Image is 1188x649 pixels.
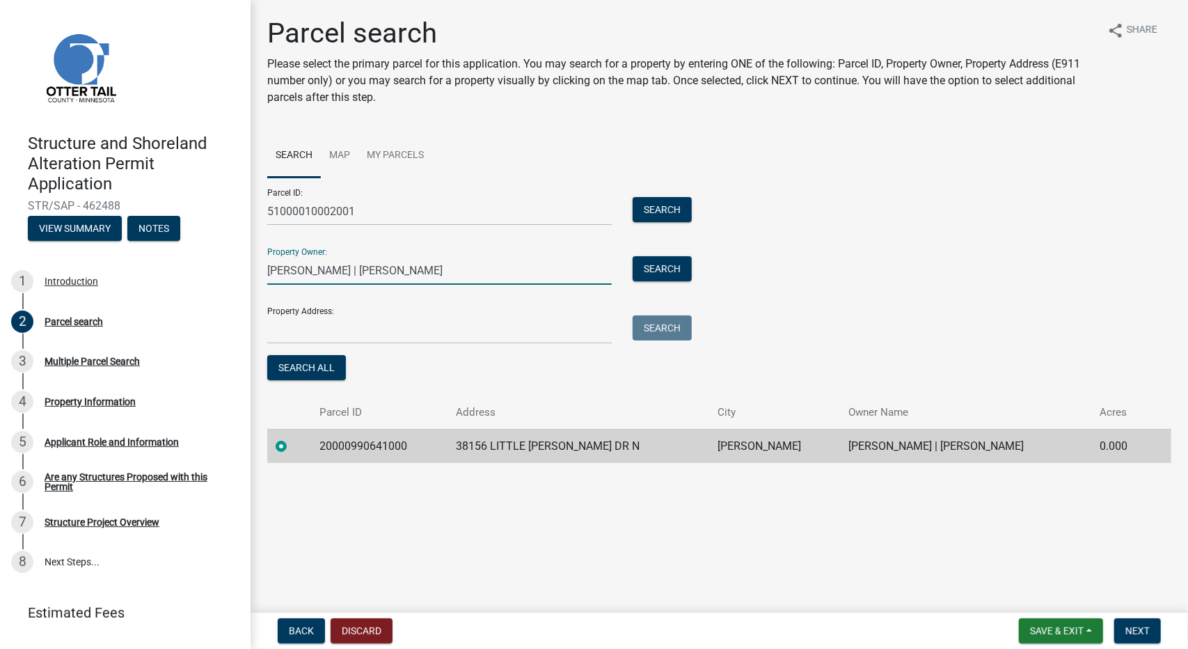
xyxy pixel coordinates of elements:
[1114,618,1161,643] button: Next
[127,224,180,235] wm-modal-confirm: Notes
[331,618,393,643] button: Discard
[709,396,840,429] th: City
[311,396,448,429] th: Parcel ID
[448,396,709,429] th: Address
[28,15,132,119] img: Otter Tail County, Minnesota
[11,311,33,333] div: 2
[28,216,122,241] button: View Summary
[321,134,358,178] a: Map
[267,17,1096,50] h1: Parcel search
[267,56,1096,106] p: Please select the primary parcel for this application. You may search for a property by entering ...
[45,276,98,286] div: Introduction
[311,429,448,463] td: 20000990641000
[45,317,103,327] div: Parcel search
[1091,396,1150,429] th: Acres
[633,315,692,341] button: Search
[1107,22,1124,39] i: share
[11,391,33,413] div: 4
[289,625,314,636] span: Back
[358,134,432,178] a: My Parcels
[45,397,136,407] div: Property Information
[448,429,709,463] td: 38156 LITTLE [PERSON_NAME] DR N
[11,511,33,533] div: 7
[1019,618,1103,643] button: Save & Exit
[267,134,321,178] a: Search
[278,618,325,643] button: Back
[840,429,1091,463] td: [PERSON_NAME] | [PERSON_NAME]
[45,472,228,492] div: Are any Structures Proposed with this Permit
[28,224,122,235] wm-modal-confirm: Summary
[709,429,840,463] td: [PERSON_NAME]
[11,270,33,292] div: 1
[1127,22,1157,39] span: Share
[11,350,33,373] div: 3
[45,437,179,447] div: Applicant Role and Information
[45,517,159,527] div: Structure Project Overview
[11,431,33,453] div: 5
[1096,17,1169,44] button: shareShare
[633,256,692,281] button: Search
[1125,625,1150,636] span: Next
[840,396,1091,429] th: Owner Name
[11,471,33,493] div: 6
[11,599,228,627] a: Estimated Fees
[11,551,33,573] div: 8
[1091,429,1150,463] td: 0.000
[1030,625,1084,636] span: Save & Exit
[28,199,223,212] span: STR/SAP - 462488
[28,134,239,194] h4: Structure and Shoreland Alteration Permit Application
[267,355,346,380] button: Search All
[633,197,692,222] button: Search
[127,216,180,241] button: Notes
[45,357,140,366] div: Multiple Parcel Search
